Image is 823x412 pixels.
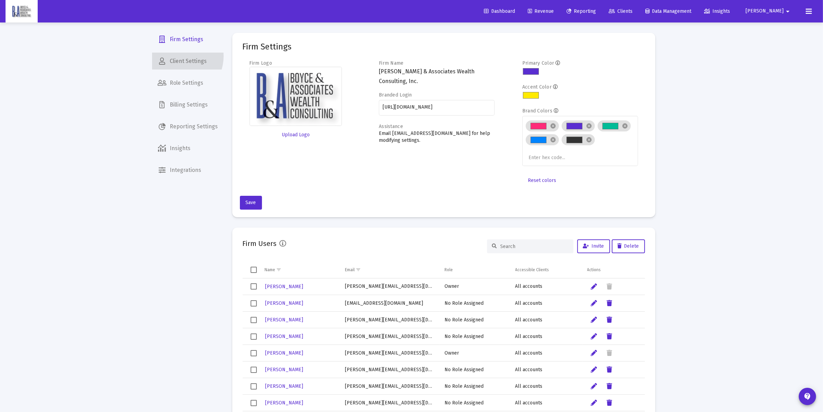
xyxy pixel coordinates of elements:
[277,267,282,272] span: Show filter options for column 'Name'
[243,43,292,50] mat-card-title: Firm Settings
[340,312,440,328] td: [PERSON_NAME][EMAIL_ADDRESS][DOMAIN_NAME]
[356,267,361,272] span: Show filter options for column 'Email'
[260,262,340,278] td: Column Name
[340,295,440,312] td: [EMAIL_ADDRESS][DOMAIN_NAME]
[567,8,596,14] span: Reporting
[515,283,543,289] span: All accounts
[522,108,552,114] label: Brand Colors
[340,328,440,345] td: [PERSON_NAME][EMAIL_ADDRESS][DOMAIN_NAME]
[577,239,610,253] button: Invite
[445,267,453,273] div: Role
[445,400,484,406] span: No Role Assigned
[152,75,224,91] a: Role Settings
[11,4,32,18] img: Dashboard
[265,284,303,290] span: [PERSON_NAME]
[583,243,604,249] span: Invite
[265,367,303,373] span: [PERSON_NAME]
[515,383,543,389] span: All accounts
[379,92,412,98] label: Branded Login
[586,137,592,143] mat-icon: cancel
[603,4,638,18] a: Clients
[704,8,730,14] span: Insights
[526,119,634,162] mat-chip-list: Brand colors
[265,267,275,273] div: Name
[152,118,224,135] a: Reporting Settings
[340,395,440,411] td: [PERSON_NAME][EMAIL_ADDRESS][DOMAIN_NAME]
[251,383,257,390] div: Select row
[240,196,262,210] button: Save
[612,239,645,253] button: Delete
[746,8,784,14] span: [PERSON_NAME]
[515,317,543,323] span: All accounts
[445,333,484,339] span: No Role Assigned
[501,244,568,249] input: Search
[511,262,582,278] td: Column Accessible Clients
[737,4,800,18] button: [PERSON_NAME]
[265,315,304,325] a: [PERSON_NAME]
[265,365,304,375] a: [PERSON_NAME]
[265,348,304,358] a: [PERSON_NAME]
[3,6,384,17] span: Investment advisory services offered through [PERSON_NAME] & Associates Wealth Consulting, Inc., ...
[250,67,342,126] img: Firm logo
[622,123,628,129] mat-icon: cancel
[379,130,495,144] p: Email [EMAIL_ADDRESS][DOMAIN_NAME] for help modifying settings.
[340,361,440,378] td: [PERSON_NAME][EMAIL_ADDRESS][DOMAIN_NAME]
[586,123,592,129] mat-icon: cancel
[251,367,257,373] div: Select row
[484,8,515,14] span: Dashboard
[522,4,559,18] a: Revenue
[251,400,257,406] div: Select row
[582,262,645,278] td: Column Actions
[528,8,554,14] span: Revenue
[379,123,403,129] label: Assistance
[246,200,256,205] span: Save
[251,333,257,340] div: Select row
[251,300,257,306] div: Select row
[522,60,554,66] label: Primary Color
[340,378,440,395] td: [PERSON_NAME][EMAIL_ADDRESS][DOMAIN_NAME]
[250,128,342,142] button: Upload Logo
[640,4,697,18] a: Data Management
[340,345,440,361] td: [PERSON_NAME][EMAIL_ADDRESS][DOMAIN_NAME]
[251,283,257,290] div: Select row
[561,4,601,18] a: Reporting
[265,381,304,391] a: [PERSON_NAME]
[243,238,277,249] h2: Firm Users
[587,267,601,273] div: Actions
[515,267,549,273] div: Accessible Clients
[265,398,304,408] a: [PERSON_NAME]
[529,155,580,161] input: Enter hex code...
[152,53,224,70] a: Client Settings
[251,317,257,323] div: Select row
[445,350,459,356] span: Owner
[152,97,224,113] a: Billing Settings
[445,317,484,323] span: No Role Assigned
[152,162,224,178] span: Integrations
[515,300,543,306] span: All accounts
[379,60,404,66] label: Firm Name
[528,177,556,183] span: Reset colors
[550,123,556,129] mat-icon: cancel
[445,283,459,289] span: Owner
[515,333,543,339] span: All accounts
[345,267,355,273] div: Email
[265,282,304,292] a: [PERSON_NAME]
[152,140,224,157] span: Insights
[515,400,543,406] span: All accounts
[282,132,310,138] span: Upload Logo
[522,84,552,90] label: Accent Color
[152,31,224,48] span: Firm Settings
[445,383,484,389] span: No Role Assigned
[550,137,556,143] mat-icon: cancel
[699,4,736,18] a: Insights
[265,331,304,341] a: [PERSON_NAME]
[265,317,303,323] span: [PERSON_NAME]
[445,367,484,373] span: No Role Assigned
[340,262,440,278] td: Column Email
[784,4,792,18] mat-icon: arrow_drop_down
[265,300,303,306] span: [PERSON_NAME]
[265,383,303,389] span: [PERSON_NAME]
